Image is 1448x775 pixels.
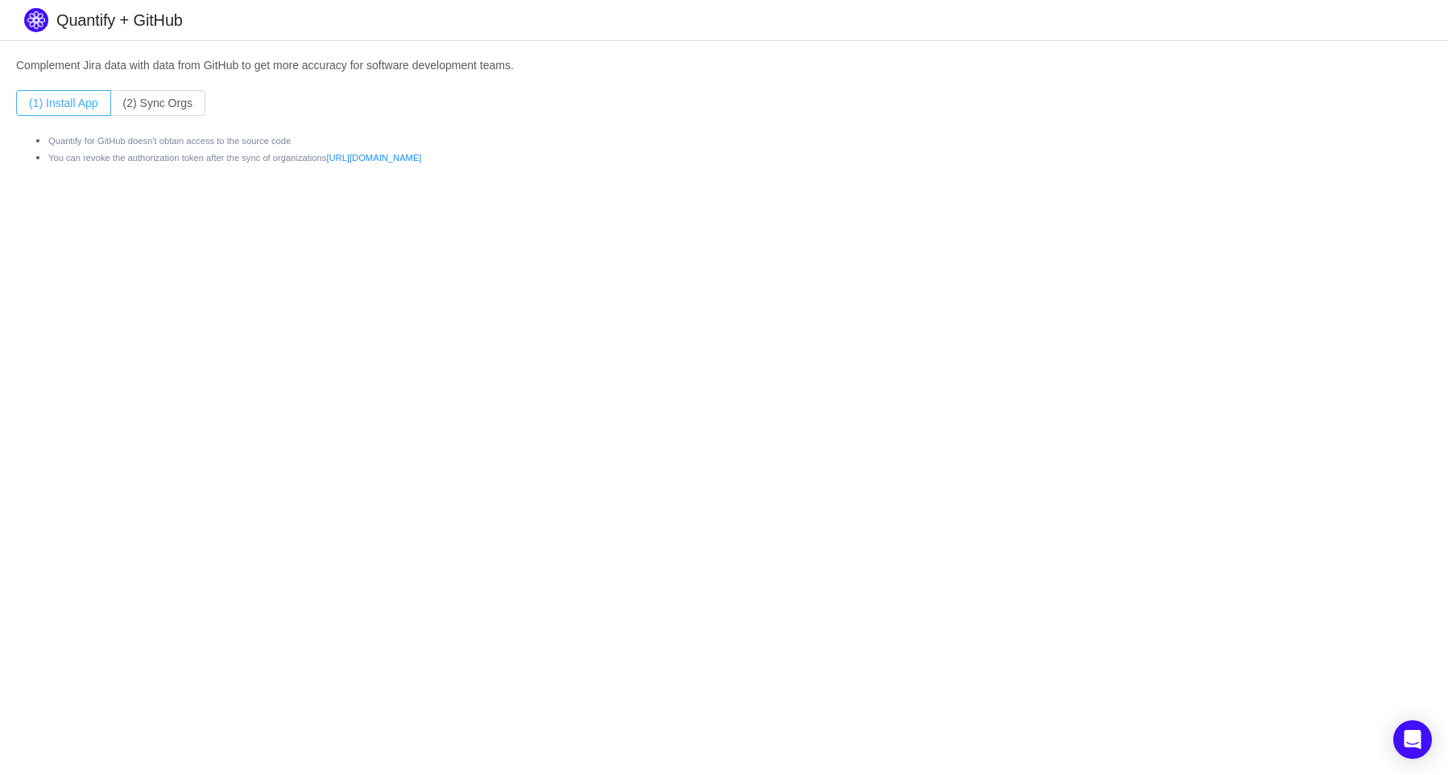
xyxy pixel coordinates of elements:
[326,153,421,163] a: [URL][DOMAIN_NAME]
[56,8,1284,32] h2: Quantify + GitHub
[24,8,48,32] img: Quantify
[1393,720,1432,759] div: Open Intercom Messenger
[48,153,421,163] small: You can revoke the authorization token after the sync of organizations
[16,90,111,116] button: (1) Install App
[48,136,291,146] small: Quantify for GitHub doesn't obtain access to the source code
[16,57,1432,74] p: Complement Jira data with data from GitHub to get more accuracy for software development teams.
[110,90,205,116] button: (2) Sync Orgs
